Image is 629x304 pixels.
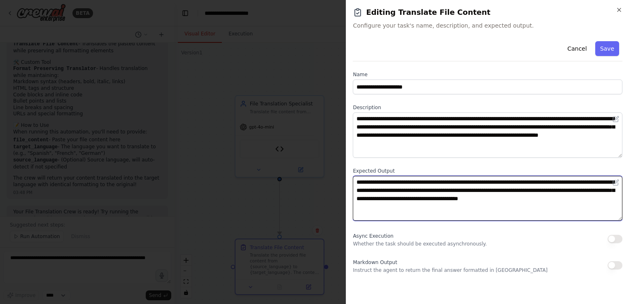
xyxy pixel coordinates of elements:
[353,260,397,265] span: Markdown Output
[353,7,622,18] h2: Editing Translate File Content
[353,241,487,247] p: Whether the task should be executed asynchronously.
[353,168,622,174] label: Expected Output
[611,178,621,187] button: Open in editor
[353,71,622,78] label: Name
[595,41,619,56] button: Save
[353,233,393,239] span: Async Execution
[353,21,622,30] span: Configure your task's name, description, and expected output.
[353,104,622,111] label: Description
[353,267,547,274] p: Instruct the agent to return the final answer formatted in [GEOGRAPHIC_DATA]
[611,114,621,124] button: Open in editor
[562,41,592,56] button: Cancel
